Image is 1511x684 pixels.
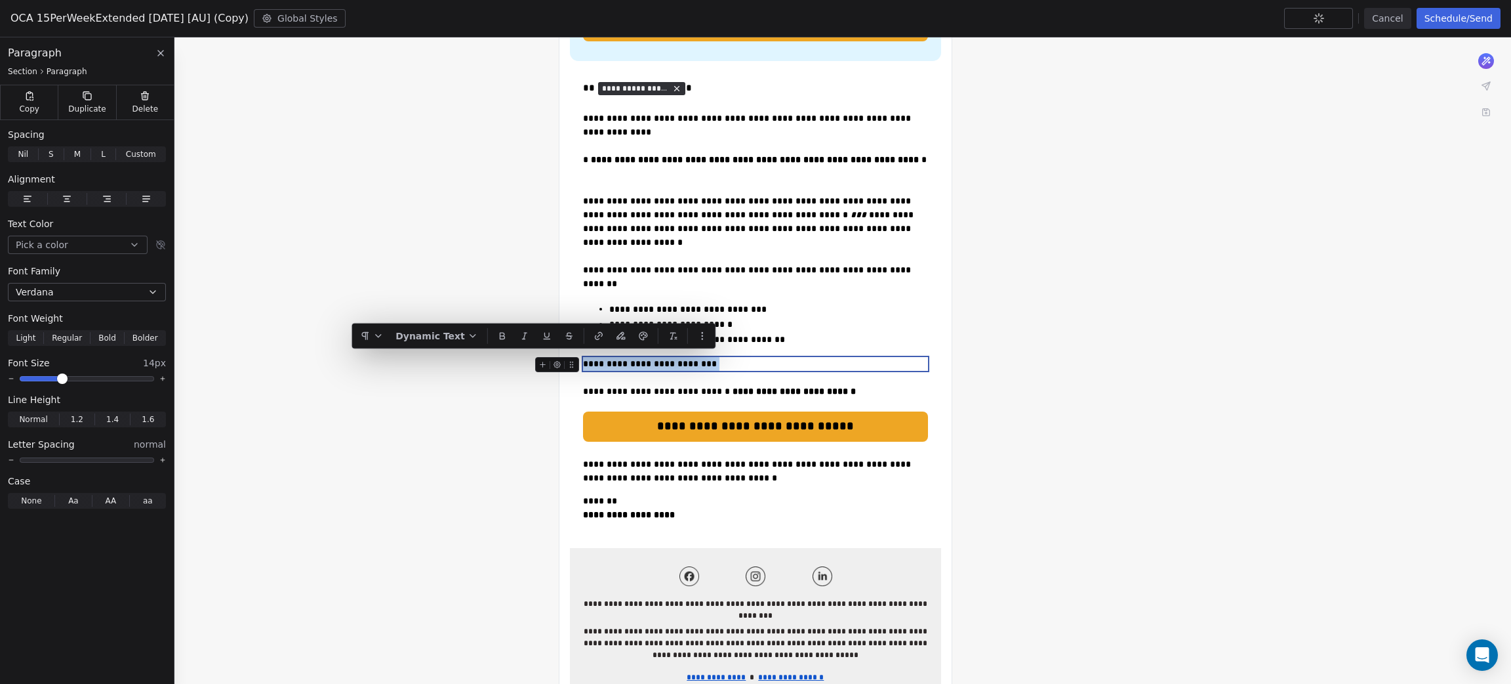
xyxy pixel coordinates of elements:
[8,265,60,278] span: Font Family
[101,148,106,160] span: L
[16,286,54,299] span: Verdana
[71,414,83,425] span: 1.2
[142,414,154,425] span: 1.6
[1364,8,1411,29] button: Cancel
[8,356,50,370] span: Font Size
[98,332,116,344] span: Bold
[132,104,159,114] span: Delete
[1417,8,1501,29] button: Schedule/Send
[105,495,116,507] span: AA
[8,438,75,451] span: Letter Spacing
[8,217,53,230] span: Text Color
[8,393,60,406] span: Line Height
[106,414,119,425] span: 1.4
[8,312,63,325] span: Font Weight
[52,332,82,344] span: Regular
[16,332,35,344] span: Light
[19,414,47,425] span: Normal
[254,9,346,28] button: Global Styles
[68,104,106,114] span: Duplicate
[10,11,249,26] span: OCA 15PerWeekExtended [DATE] [AU] (Copy)
[8,45,62,61] span: Paragraph
[143,495,153,507] span: aa
[21,495,41,507] span: None
[126,148,156,160] span: Custom
[8,66,37,77] span: Section
[143,356,166,370] span: 14px
[134,438,166,451] span: normal
[19,104,39,114] span: Copy
[132,332,158,344] span: Bolder
[74,148,81,160] span: M
[390,326,483,346] button: Dynamic Text
[8,475,30,488] span: Case
[8,173,55,186] span: Alignment
[18,148,28,160] span: Nil
[1466,639,1498,671] div: Open Intercom Messenger
[8,236,148,254] button: Pick a color
[47,66,87,77] span: Paragraph
[8,128,45,141] span: Spacing
[68,495,79,507] span: Aa
[49,148,54,160] span: S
